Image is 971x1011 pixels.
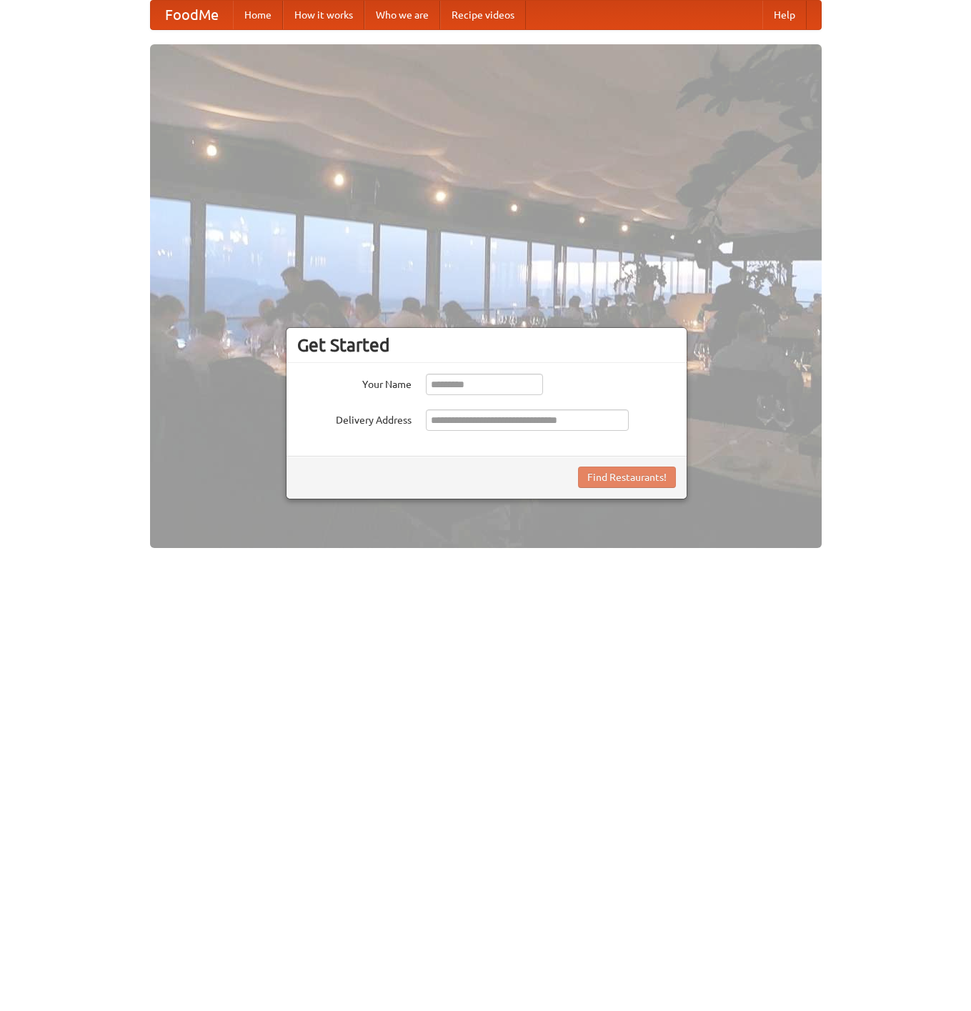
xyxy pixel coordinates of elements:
[578,467,676,488] button: Find Restaurants!
[297,334,676,356] h3: Get Started
[151,1,233,29] a: FoodMe
[762,1,807,29] a: Help
[297,374,412,392] label: Your Name
[283,1,364,29] a: How it works
[364,1,440,29] a: Who we are
[440,1,526,29] a: Recipe videos
[297,409,412,427] label: Delivery Address
[233,1,283,29] a: Home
